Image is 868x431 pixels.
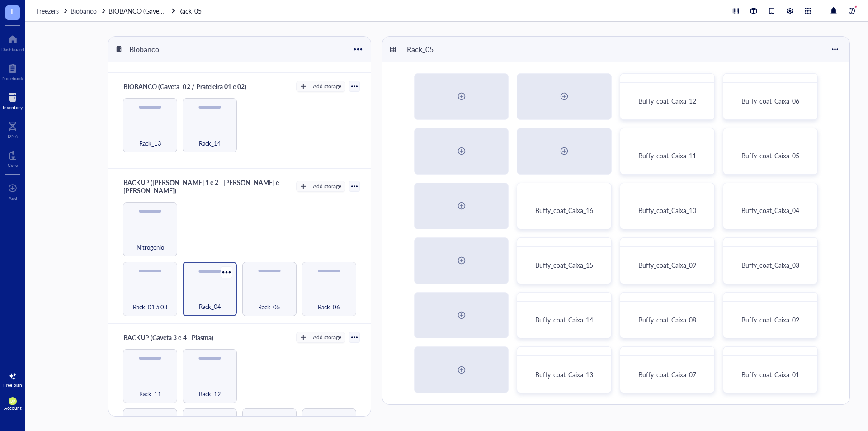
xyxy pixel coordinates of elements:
[258,302,280,312] span: Rack_05
[4,405,22,411] div: Account
[2,61,23,81] a: Notebook
[71,6,107,16] a: Biobanco
[119,80,250,93] div: BIOBANCO (Gaveta_02 / Prateleira 01 e 02)
[638,370,696,379] span: Buffy_coat_Caixa_07
[139,138,161,148] span: Rack_13
[3,104,23,110] div: Inventory
[638,151,696,160] span: Buffy_coat_Caixa_11
[108,6,203,16] a: BIOBANCO (Gaveta_01 / Prateleira 02)Rack_05
[318,302,340,312] span: Rack_06
[535,315,593,324] span: Buffy_coat_Caixa_14
[133,302,168,312] span: Rack_01 à 03
[535,260,593,270] span: Buffy_coat_Caixa_15
[3,90,23,110] a: Inventory
[9,195,17,201] div: Add
[8,148,18,168] a: Core
[741,315,799,324] span: Buffy_coat_Caixa_02
[139,389,161,399] span: Rack_11
[535,370,593,379] span: Buffy_coat_Caixa_13
[741,96,799,105] span: Buffy_coat_Caixa_06
[11,6,14,17] span: L
[1,47,24,52] div: Dashboard
[638,96,696,105] span: Buffy_coat_Caixa_12
[137,242,164,252] span: Nitrogenio
[313,333,341,341] div: Add storage
[296,181,345,192] button: Add storage
[119,176,292,197] div: BACKUP ([PERSON_NAME] 1 e 2 - [PERSON_NAME] e [PERSON_NAME])
[36,6,59,15] span: Freezers
[2,76,23,81] div: Notebook
[8,119,18,139] a: DNA
[741,206,799,215] span: Buffy_coat_Caixa_04
[1,32,24,52] a: Dashboard
[8,162,18,168] div: Core
[741,370,799,379] span: Buffy_coat_Caixa_01
[119,331,217,344] div: BACKUP (Gaveta 3 e 4 - Plasma)
[296,81,345,92] button: Add storage
[71,6,97,15] span: Biobanco
[638,206,696,215] span: Buffy_coat_Caixa_10
[403,42,457,57] div: Rack_05
[313,182,341,190] div: Add storage
[8,133,18,139] div: DNA
[535,206,593,215] span: Buffy_coat_Caixa_16
[741,151,799,160] span: Buffy_coat_Caixa_05
[199,138,221,148] span: Rack_14
[638,315,696,324] span: Buffy_coat_Caixa_08
[199,389,221,399] span: Rack_12
[296,332,345,343] button: Add storage
[125,42,179,57] div: Biobanco
[313,82,341,90] div: Add storage
[36,6,69,16] a: Freezers
[199,302,221,312] span: Rack_04
[638,260,696,270] span: Buffy_coat_Caixa_09
[3,382,22,388] div: Free plan
[10,399,15,403] span: DP
[741,260,799,270] span: Buffy_coat_Caixa_03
